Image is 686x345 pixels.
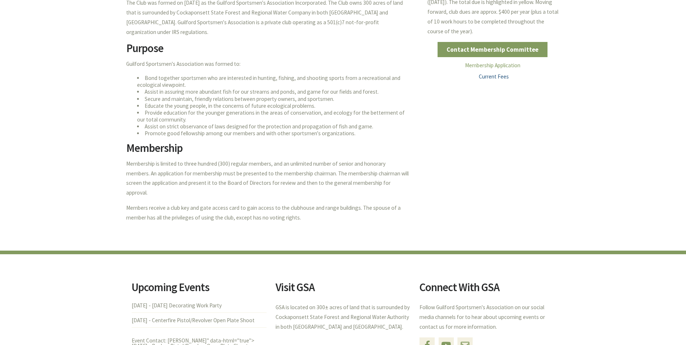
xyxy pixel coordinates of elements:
[479,73,509,80] a: Current Fees
[132,282,267,293] h2: Upcoming Events
[126,43,409,59] h2: Purpose
[419,303,554,332] p: Follow Guilford Sportsmen's Association on our social media channels for to hear about upcoming e...
[419,282,554,293] h2: Connect With GSA
[132,312,267,327] li: [DATE] - Centerfire Pistol/Revolver Open Plate Shoot
[126,203,409,223] p: Members receive a club key and gate access card to gain access to the clubhouse and range buildin...
[276,282,410,293] h2: Visit GSA
[137,109,409,123] li: Provide education for the younger generations in the areas of conservation, and ecology for the b...
[126,159,409,198] p: Membership is limited to three hundred (300) regular members, and an unlimited number of senior a...
[465,62,520,69] a: Membership Application
[137,123,409,130] li: Assist on strict observance of laws designed for the protection and propagation of fish and game.
[137,88,409,95] li: Assist in assuring more abundant fish for our streams and ponds, and game for our fields and forest.
[438,42,548,57] a: Contact Membership Committee
[137,74,409,88] li: Bond together sportsmen who are interested in hunting, fishing, and shooting sports from a recrea...
[137,130,409,137] li: Promote good fellowship among our members and with other sportsmen's organizations.
[276,303,410,332] p: GSA is located on 300± acres of land that is surrounded by Cockaponsett State Forest and Regional...
[132,303,267,313] li: [DATE] - [DATE] Decorating Work Party
[137,102,409,109] li: Educate the young people, in the concerns of future ecological problems.
[126,142,409,159] h2: Membership
[137,95,409,102] li: Secure and maintain, friendly relations between property owners, and sportsmen.
[126,59,409,69] p: Guilford Sportsmen's Association was formed to:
